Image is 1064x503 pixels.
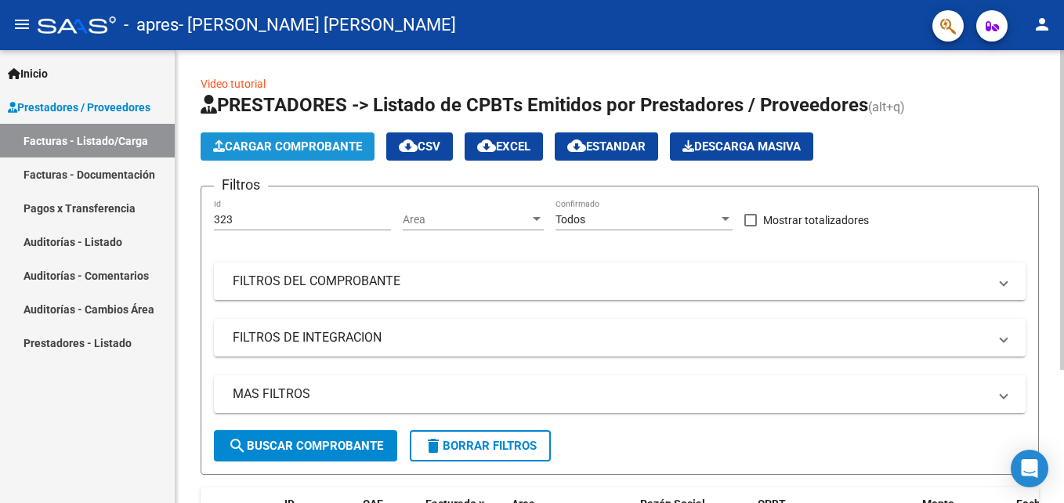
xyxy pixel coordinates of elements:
span: - apres [124,8,179,42]
span: EXCEL [477,139,530,154]
span: Cargar Comprobante [213,139,362,154]
mat-panel-title: MAS FILTROS [233,385,988,403]
button: Cargar Comprobante [201,132,375,161]
mat-panel-title: FILTROS DEL COMPROBANTE [233,273,988,290]
mat-icon: delete [424,436,443,455]
mat-icon: search [228,436,247,455]
app-download-masive: Descarga masiva de comprobantes (adjuntos) [670,132,813,161]
span: Inicio [8,65,48,82]
span: (alt+q) [868,100,905,114]
button: CSV [386,132,453,161]
h3: Filtros [214,174,268,196]
mat-icon: person [1033,15,1051,34]
div: Open Intercom Messenger [1011,450,1048,487]
mat-expansion-panel-header: FILTROS DEL COMPROBANTE [214,262,1026,300]
span: Todos [556,213,585,226]
mat-panel-title: FILTROS DE INTEGRACION [233,329,988,346]
span: CSV [399,139,440,154]
button: Borrar Filtros [410,430,551,461]
mat-icon: cloud_download [477,136,496,155]
span: Estandar [567,139,646,154]
button: EXCEL [465,132,543,161]
span: Borrar Filtros [424,439,537,453]
mat-expansion-panel-header: MAS FILTROS [214,375,1026,413]
span: PRESTADORES -> Listado de CPBTs Emitidos por Prestadores / Proveedores [201,94,868,116]
mat-icon: cloud_download [399,136,418,155]
span: - [PERSON_NAME] [PERSON_NAME] [179,8,456,42]
button: Buscar Comprobante [214,430,397,461]
a: Video tutorial [201,78,266,90]
span: Area [403,213,530,226]
mat-icon: menu [13,15,31,34]
span: Mostrar totalizadores [763,211,869,230]
button: Estandar [555,132,658,161]
span: Prestadores / Proveedores [8,99,150,116]
button: Descarga Masiva [670,132,813,161]
span: Descarga Masiva [682,139,801,154]
span: Buscar Comprobante [228,439,383,453]
mat-icon: cloud_download [567,136,586,155]
mat-expansion-panel-header: FILTROS DE INTEGRACION [214,319,1026,356]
